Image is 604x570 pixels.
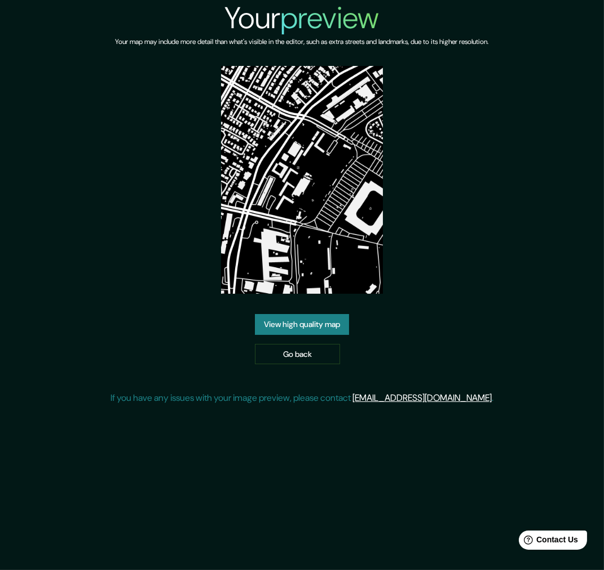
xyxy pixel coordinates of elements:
a: Go back [255,344,340,365]
p: If you have any issues with your image preview, please contact . [111,391,493,405]
a: [EMAIL_ADDRESS][DOMAIN_NAME] [352,392,492,404]
iframe: Help widget launcher [504,526,592,558]
a: View high quality map [255,314,349,335]
img: created-map-preview [221,66,382,294]
h6: Your map may include more detail than what's visible in the editor, such as extra streets and lan... [116,36,489,48]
